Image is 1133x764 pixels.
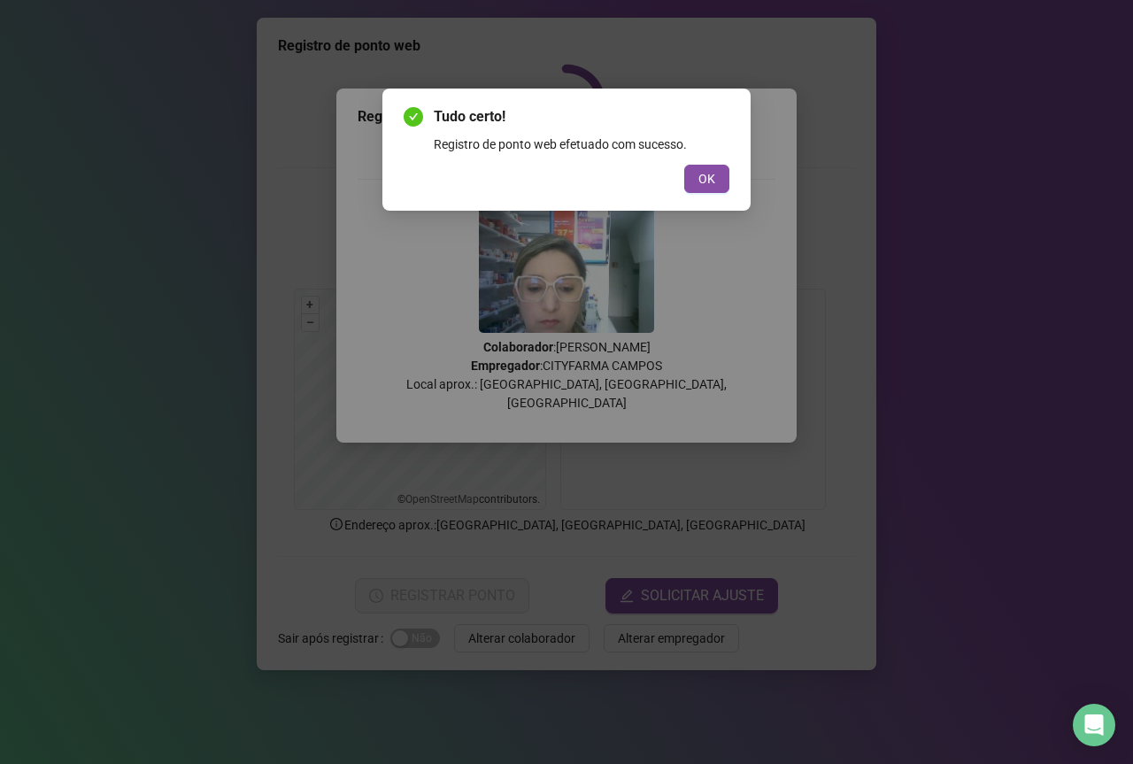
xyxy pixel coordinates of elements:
div: Registro de ponto web efetuado com sucesso. [434,135,729,154]
span: Tudo certo! [434,106,729,127]
button: OK [684,165,729,193]
span: OK [698,169,715,189]
span: check-circle [404,107,423,127]
div: Open Intercom Messenger [1073,704,1115,746]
